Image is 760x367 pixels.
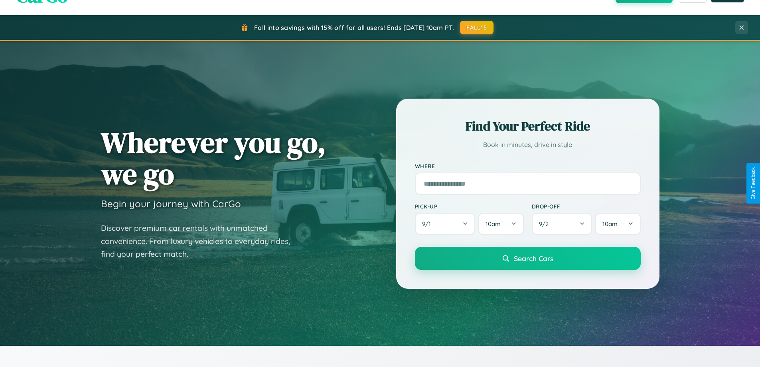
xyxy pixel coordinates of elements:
p: Book in minutes, drive in style [415,139,641,151]
button: 10am [595,213,640,235]
label: Drop-off [532,203,641,210]
span: 10am [602,220,618,228]
h2: Find Your Perfect Ride [415,117,641,135]
span: 10am [486,220,501,228]
span: Fall into savings with 15% off for all users! Ends [DATE] 10am PT. [254,24,454,32]
button: FALL15 [460,21,494,34]
button: 10am [478,213,523,235]
button: Search Cars [415,247,641,270]
h1: Wherever you go, we go [101,127,326,190]
p: Discover premium car rentals with unmatched convenience. From luxury vehicles to everyday rides, ... [101,222,300,261]
span: 9 / 2 [539,220,553,228]
label: Where [415,163,641,169]
button: 9/2 [532,213,592,235]
button: 9/1 [415,213,476,235]
div: Give Feedback [750,167,756,200]
span: 9 / 1 [422,220,435,228]
label: Pick-up [415,203,524,210]
h3: Begin your journey with CarGo [101,198,241,210]
span: Search Cars [514,254,553,263]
